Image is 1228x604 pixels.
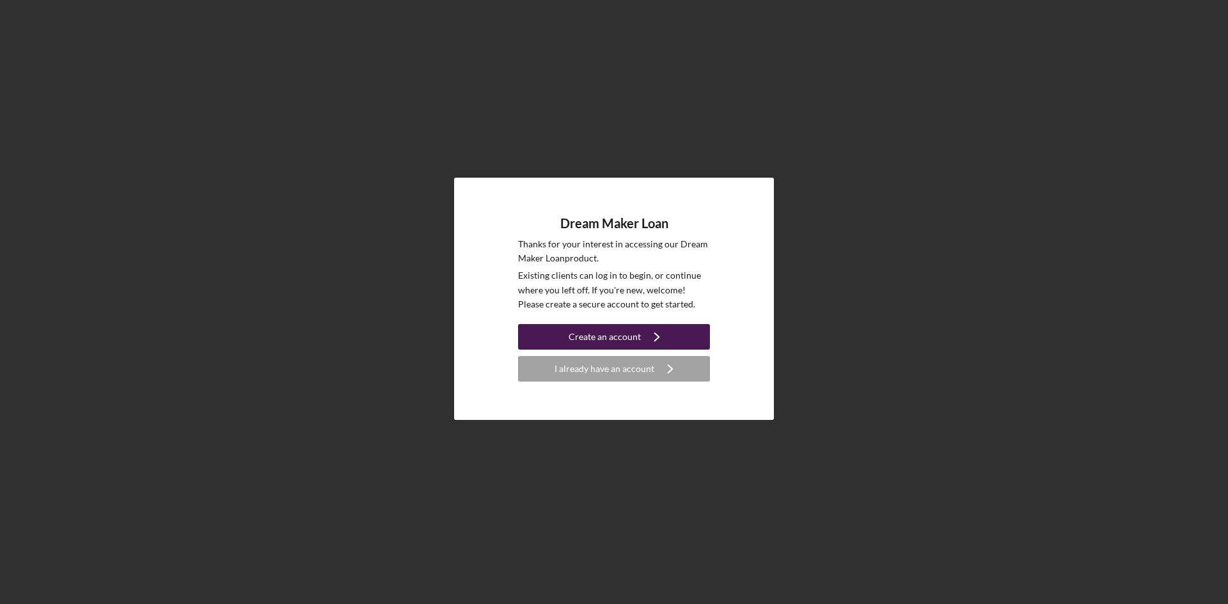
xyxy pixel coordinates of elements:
[560,216,668,231] h4: Dream Maker Loan
[518,268,710,311] p: Existing clients can log in to begin, or continue where you left off. If you're new, welcome! Ple...
[569,324,641,350] div: Create an account
[518,324,710,353] a: Create an account
[518,237,710,266] p: Thanks for your interest in accessing our Dream Maker Loan product.
[555,356,654,382] div: I already have an account
[518,356,710,382] button: I already have an account
[518,324,710,350] button: Create an account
